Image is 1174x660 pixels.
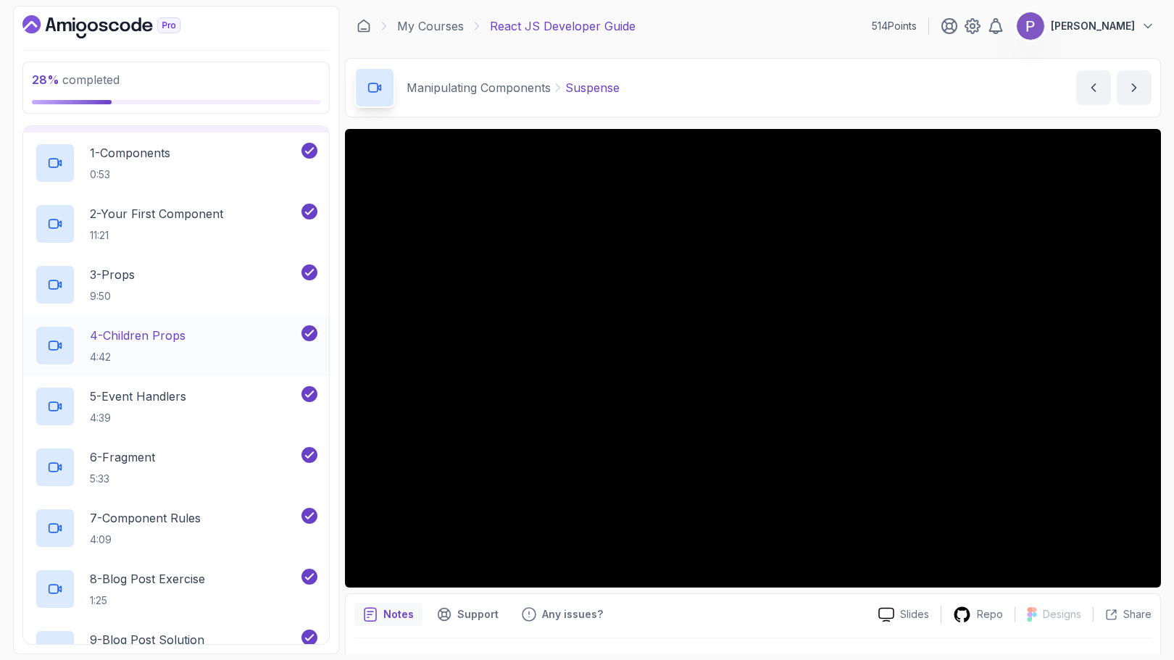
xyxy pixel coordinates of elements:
[90,228,223,243] p: 11:21
[90,266,135,283] p: 3 - Props
[1076,70,1111,105] button: previous content
[397,17,464,35] a: My Courses
[428,603,507,626] button: Support button
[90,388,186,405] p: 5 - Event Handlers
[1117,70,1152,105] button: next content
[354,603,422,626] button: notes button
[457,607,499,622] p: Support
[90,205,223,222] p: 2 - Your First Component
[490,17,636,35] p: React JS Developer Guide
[941,606,1015,624] a: Repo
[90,448,155,466] p: 6 - Fragment
[35,569,317,609] button: 8-Blog Post Exercise1:25
[1123,607,1152,622] p: Share
[565,79,620,96] p: Suspense
[90,350,186,364] p: 4:42
[542,607,603,622] p: Any issues?
[1051,19,1135,33] p: [PERSON_NAME]
[1016,12,1155,41] button: user profile image[PERSON_NAME]
[90,167,170,182] p: 0:53
[867,607,941,622] a: Slides
[407,79,551,96] p: Manipulating Components
[35,204,317,244] button: 2-Your First Component11:21
[90,472,155,486] p: 5:33
[345,129,1161,588] iframe: 5 - Suspense
[35,508,317,548] button: 7-Component Rules4:09
[90,411,186,425] p: 4:39
[1043,607,1081,622] p: Designs
[32,72,59,87] span: 28 %
[35,447,317,488] button: 6-Fragment5:33
[35,143,317,183] button: 1-Components0:53
[90,532,201,547] p: 4:09
[90,631,204,648] p: 9 - Blog Post Solution
[977,607,1003,622] p: Repo
[357,19,371,33] a: Dashboard
[90,509,201,527] p: 7 - Component Rules
[90,289,135,304] p: 9:50
[22,15,214,38] a: Dashboard
[1017,12,1044,40] img: user profile image
[35,264,317,305] button: 3-Props9:50
[900,607,929,622] p: Slides
[90,593,205,608] p: 1:25
[383,607,414,622] p: Notes
[35,325,317,366] button: 4-Children Props4:42
[32,72,120,87] span: completed
[90,144,170,162] p: 1 - Components
[872,19,917,33] p: 514 Points
[1093,607,1152,622] button: Share
[35,386,317,427] button: 5-Event Handlers4:39
[90,570,205,588] p: 8 - Blog Post Exercise
[513,603,612,626] button: Feedback button
[90,327,186,344] p: 4 - Children Props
